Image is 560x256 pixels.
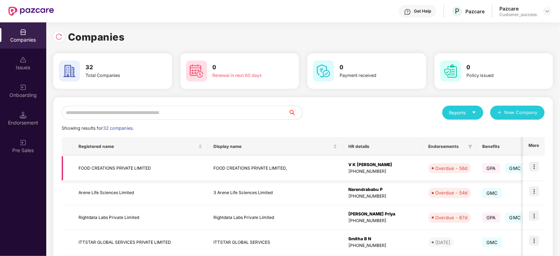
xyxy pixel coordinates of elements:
[348,211,417,218] div: [PERSON_NAME] Priya
[529,162,539,171] img: icon
[208,181,343,206] td: 3 Arene Life Sciences Limited
[20,56,27,63] img: svg+xml;base64,PHN2ZyBpZD0iSXNzdWVzX2Rpc2FibGVkIiB4bWxucz0iaHR0cDovL3d3dy53My5vcmcvMjAwMC9zdmciIH...
[73,156,208,181] td: FOOD CREATIONS PRIVATE LIMITED
[343,137,423,156] th: HR details
[20,84,27,91] img: svg+xml;base64,PHN2ZyB3aWR0aD0iMjAiIGhlaWdodD0iMjAiIHZpZXdCb3g9IjAgMCAyMCAyMCIgZmlsbD0ibm9uZSIgeG...
[20,29,27,36] img: svg+xml;base64,PHN2ZyBpZD0iQ29tcGFuaWVzIiB4bWxucz0iaHR0cDovL3d3dy53My5vcmcvMjAwMC9zdmciIHdpZHRoPS...
[468,144,472,149] span: filter
[545,8,550,14] img: svg+xml;base64,PHN2ZyBpZD0iRHJvcGRvd24tMzJ4MzIiIHhtbG5zPSJodHRwOi8vd3d3LnczLm9yZy8yMDAwL3N2ZyIgd2...
[404,8,411,15] img: svg+xml;base64,PHN2ZyBpZD0iSGVscC0zMngzMiIgeG1sbnM9Imh0dHA6Ly93d3cudzMub3JnLzIwMDAvc3ZnIiB3aWR0aD...
[20,112,27,119] img: svg+xml;base64,PHN2ZyB3aWR0aD0iMTQuNSIgaGVpZ2h0PSIxNC41IiB2aWV3Qm94PSIwIDAgMTYgMTYiIGZpbGw9Im5vbm...
[472,110,476,115] span: caret-down
[348,168,417,175] div: [PHONE_NUMBER]
[467,63,527,72] h3: 0
[213,72,273,79] div: Renewal in next 60 days
[86,72,146,79] div: Total Companies
[435,214,467,221] div: Overdue - 87d
[414,8,431,14] div: Get Help
[73,230,208,255] td: ITTSTAR GLOBAL SERVICES PRIVATE LIMITED
[55,33,62,40] img: svg+xml;base64,PHN2ZyBpZD0iUmVsb2FkLTMyeDMyIiB4bWxucz0iaHR0cDovL3d3dy53My5vcmcvMjAwMC9zdmciIHdpZH...
[348,193,417,200] div: [PHONE_NUMBER]
[73,137,208,156] th: Registered name
[78,144,197,149] span: Registered name
[523,137,545,156] th: More
[440,61,461,81] img: svg+xml;base64,PHN2ZyB4bWxucz0iaHR0cDovL3d3dy53My5vcmcvMjAwMC9zdmciIHdpZHRoPSI2MCIgaGVpZ2h0PSI2MC...
[482,163,500,173] span: GPA
[499,12,537,17] div: Customer_success
[20,139,27,146] img: svg+xml;base64,PHN2ZyB3aWR0aD0iMjAiIGhlaWdodD0iMjAiIHZpZXdCb3g9IjAgMCAyMCAyMCIgZmlsbD0ibm9uZSIgeG...
[348,218,417,224] div: [PHONE_NUMBER]
[482,188,502,198] span: GMC
[208,205,343,230] td: Rightdata Labs Private Limited
[348,162,417,168] div: V K [PERSON_NAME]
[497,110,502,116] span: plus
[62,126,134,131] span: Showing results for
[288,106,303,120] button: search
[529,211,539,221] img: icon
[467,142,474,151] span: filter
[8,7,54,16] img: New Pazcare Logo
[467,72,527,79] div: Policy issued
[213,63,273,72] h3: 0
[505,163,525,173] span: GMC
[73,205,208,230] td: Rightdata Labs Private Limited
[208,137,343,156] th: Display name
[186,61,207,81] img: svg+xml;base64,PHN2ZyB4bWxucz0iaHR0cDovL3d3dy53My5vcmcvMjAwMC9zdmciIHdpZHRoPSI2MCIgaGVpZ2h0PSI2MC...
[435,165,467,172] div: Overdue - 56d
[482,213,500,222] span: GPA
[428,144,465,149] span: Endorsements
[435,189,467,196] div: Overdue - 54d
[73,181,208,206] td: Arene Life Sciences Limited
[59,61,80,81] img: svg+xml;base64,PHN2ZyB4bWxucz0iaHR0cDovL3d3dy53My5vcmcvMjAwMC9zdmciIHdpZHRoPSI2MCIgaGVpZ2h0PSI2MC...
[208,156,343,181] td: FOOD CREATIONS PRIVATE LIMITED,
[435,239,450,246] div: [DATE]
[348,186,417,193] div: Narendrababu P
[455,7,459,15] span: P
[449,109,476,116] div: Reports
[208,230,343,255] td: ITTSTAR GLOBAL SERVICES
[505,109,538,116] span: New Company
[490,106,545,120] button: plusNew Company
[340,63,400,72] h3: 0
[86,63,146,72] h3: 32
[499,5,537,12] div: Pazcare
[213,144,332,149] span: Display name
[288,110,302,115] span: search
[348,242,417,249] div: [PHONE_NUMBER]
[529,236,539,246] img: icon
[505,213,525,222] span: GMC
[313,61,334,81] img: svg+xml;base64,PHN2ZyB4bWxucz0iaHR0cDovL3d3dy53My5vcmcvMjAwMC9zdmciIHdpZHRoPSI2MCIgaGVpZ2h0PSI2MC...
[465,8,485,15] div: Pazcare
[529,186,539,196] img: icon
[340,72,400,79] div: Payment received
[103,126,134,131] span: 32 companies.
[68,29,125,45] h1: Companies
[348,236,417,242] div: Smitha B N
[482,237,502,247] span: GMC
